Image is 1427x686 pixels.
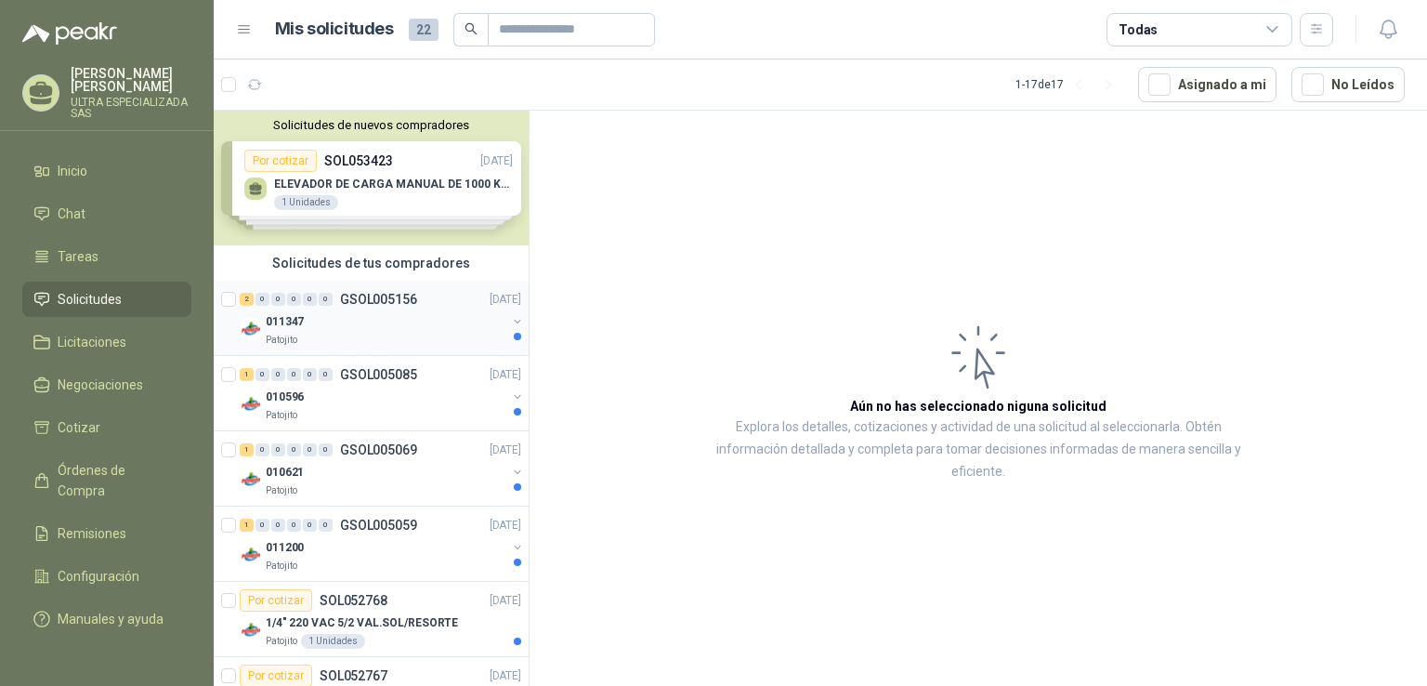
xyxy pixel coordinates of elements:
div: 0 [303,368,317,381]
p: 011347 [266,313,304,331]
span: Licitaciones [58,332,126,352]
a: Licitaciones [22,324,191,360]
div: 0 [271,519,285,532]
div: 0 [287,443,301,456]
div: 0 [255,519,269,532]
a: Chat [22,196,191,231]
p: 1/4" 220 VAC 5/2 VAL.SOL/RESORTE [266,614,458,632]
a: 1 0 0 0 0 0 GSOL005085[DATE] Company Logo010596Patojito [240,363,525,423]
p: Patojito [266,408,297,423]
a: 2 0 0 0 0 0 GSOL005156[DATE] Company Logo011347Patojito [240,288,525,348]
a: Manuales y ayuda [22,601,191,637]
div: 0 [303,293,317,306]
div: 0 [303,519,317,532]
span: Tareas [58,246,98,267]
p: Patojito [266,634,297,649]
span: Inicio [58,161,87,181]
div: 0 [319,443,333,456]
div: 1 [240,368,254,381]
div: Todas [1119,20,1158,40]
p: GSOL005069 [340,443,417,456]
img: Company Logo [240,468,262,491]
p: SOL052767 [320,669,387,682]
span: Remisiones [58,523,126,544]
button: Solicitudes de nuevos compradores [221,118,521,132]
div: 0 [319,293,333,306]
button: No Leídos [1291,67,1405,102]
p: [DATE] [490,517,521,534]
p: [DATE] [490,592,521,610]
a: Cotizar [22,410,191,445]
a: Configuración [22,559,191,594]
div: 0 [303,443,317,456]
p: Patojito [266,483,297,498]
div: Por cotizar [240,589,312,612]
span: 22 [409,19,439,41]
img: Company Logo [240,393,262,416]
div: 0 [287,293,301,306]
div: 0 [319,519,333,532]
span: Solicitudes [58,289,122,310]
h3: Aún no has seleccionado niguna solicitud [850,396,1106,416]
div: Solicitudes de nuevos compradoresPor cotizarSOL053423[DATE] ELEVADOR DE CARGA MANUAL DE 1000 KLS1... [214,111,529,245]
p: GSOL005059 [340,519,417,532]
p: 010596 [266,389,304,406]
div: 0 [255,443,269,456]
a: 1 0 0 0 0 0 GSOL005069[DATE] Company Logo010621Patojito [240,439,525,498]
span: Negociaciones [58,375,143,395]
a: Inicio [22,153,191,189]
img: Company Logo [240,544,262,566]
button: Asignado a mi [1138,67,1276,102]
span: search [465,22,478,35]
img: Company Logo [240,619,262,641]
div: 1 - 17 de 17 [1015,70,1123,99]
p: Patojito [266,559,297,574]
div: 1 [240,519,254,532]
div: 0 [255,293,269,306]
p: [DATE] [490,291,521,309]
span: Manuales y ayuda [58,609,164,629]
a: 1 0 0 0 0 0 GSOL005059[DATE] Company Logo011200Patojito [240,514,525,574]
p: [DATE] [490,366,521,384]
p: SOL052768 [320,594,387,607]
span: Chat [58,204,85,224]
div: 0 [271,293,285,306]
p: 011200 [266,539,304,557]
p: [DATE] [490,442,521,459]
a: Órdenes de Compra [22,453,191,508]
span: Cotizar [58,417,100,438]
p: GSOL005085 [340,368,417,381]
span: Órdenes de Compra [58,460,174,501]
p: GSOL005156 [340,293,417,306]
p: 010621 [266,464,304,482]
div: 1 [240,443,254,456]
p: Patojito [266,333,297,348]
span: Configuración [58,566,139,587]
p: ULTRA ESPECIALIZADA SAS [71,97,191,119]
div: Solicitudes de tus compradores [214,245,529,281]
p: [DATE] [490,667,521,685]
p: [PERSON_NAME] [PERSON_NAME] [71,67,191,93]
div: 0 [319,368,333,381]
div: 0 [287,368,301,381]
a: Tareas [22,239,191,274]
div: 1 Unidades [301,634,365,649]
div: 0 [271,368,285,381]
div: 0 [271,443,285,456]
div: 2 [240,293,254,306]
a: Por cotizarSOL052768[DATE] Company Logo1/4" 220 VAC 5/2 VAL.SOL/RESORTEPatojito1 Unidades [214,582,529,657]
p: Explora los detalles, cotizaciones y actividad de una solicitud al seleccionarla. Obtén informaci... [715,416,1241,483]
a: Negociaciones [22,367,191,402]
img: Company Logo [240,318,262,340]
div: 0 [255,368,269,381]
h1: Mis solicitudes [275,16,394,43]
a: Solicitudes [22,282,191,317]
a: Remisiones [22,516,191,551]
div: 0 [287,519,301,532]
img: Logo peakr [22,22,117,45]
